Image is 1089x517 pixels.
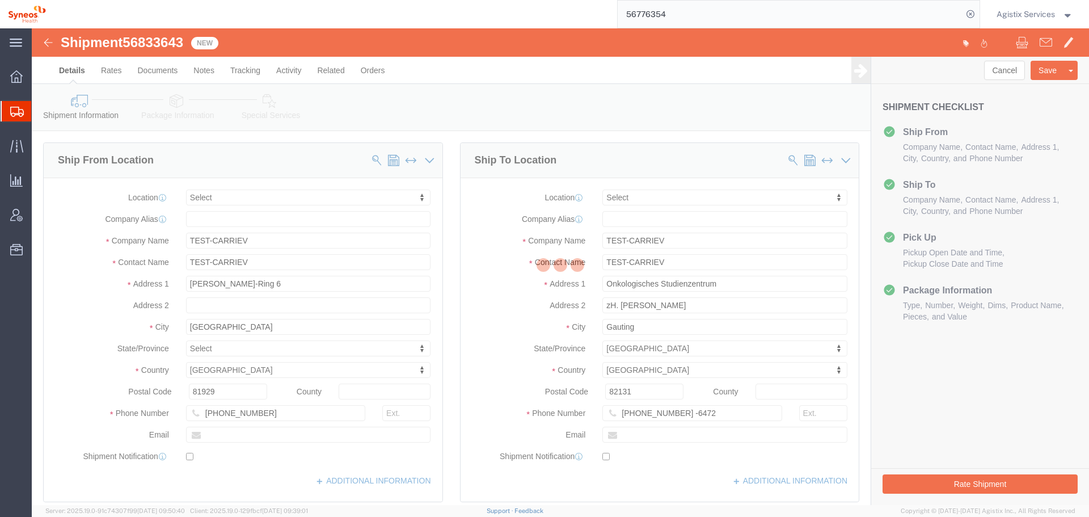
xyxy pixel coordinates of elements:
span: Copyright © [DATE]-[DATE] Agistix Inc., All Rights Reserved [901,506,1075,516]
span: [DATE] 09:50:40 [137,507,185,514]
span: [DATE] 09:39:01 [262,507,308,514]
span: Client: 2025.19.0-129fbcf [190,507,308,514]
a: Feedback [514,507,543,514]
input: Search for shipment number, reference number [618,1,963,28]
img: logo [8,6,46,23]
span: Server: 2025.19.0-91c74307f99 [45,507,185,514]
button: Agistix Services [996,7,1074,21]
a: Support [487,507,515,514]
span: Agistix Services [997,8,1055,20]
